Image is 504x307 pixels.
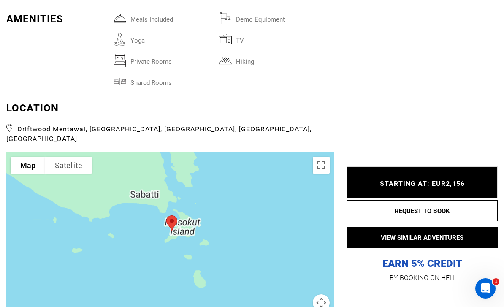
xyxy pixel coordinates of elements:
[347,272,498,284] p: BY BOOKING ON HELI
[126,33,219,44] span: Yoga
[114,54,126,67] img: privaterooms.svg
[232,33,325,44] span: TV
[380,179,465,187] span: STARTING AT: EUR2,156
[313,157,330,174] button: Toggle fullscreen view
[126,54,219,65] span: Private Rooms
[11,157,45,174] button: Show street map
[114,75,126,88] img: sharedrooms.svg
[126,12,219,23] span: Meals included
[114,33,126,46] img: yoga.svg
[475,278,496,299] iframe: Intercom live chat
[219,33,232,46] img: tv.svg
[232,54,325,65] span: Hiking
[114,12,126,24] img: mealsincluded.svg
[232,12,325,23] span: Demo Equipment
[6,122,334,144] span: Driftwood Mentawai, [GEOGRAPHIC_DATA], [GEOGRAPHIC_DATA], [GEOGRAPHIC_DATA], [GEOGRAPHIC_DATA]
[347,200,498,221] button: REQUEST TO BOOK
[347,173,498,270] p: EARN 5% CREDIT
[6,12,107,26] div: Amenities
[219,12,232,24] img: demoequipment.svg
[6,101,334,144] div: LOCATION
[45,157,92,174] button: Show satellite imagery
[347,227,498,248] button: VIEW SIMILAR ADVENTURES
[219,54,232,67] img: hiking.svg
[126,75,219,86] span: Shared Rooms
[493,278,499,285] span: 1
